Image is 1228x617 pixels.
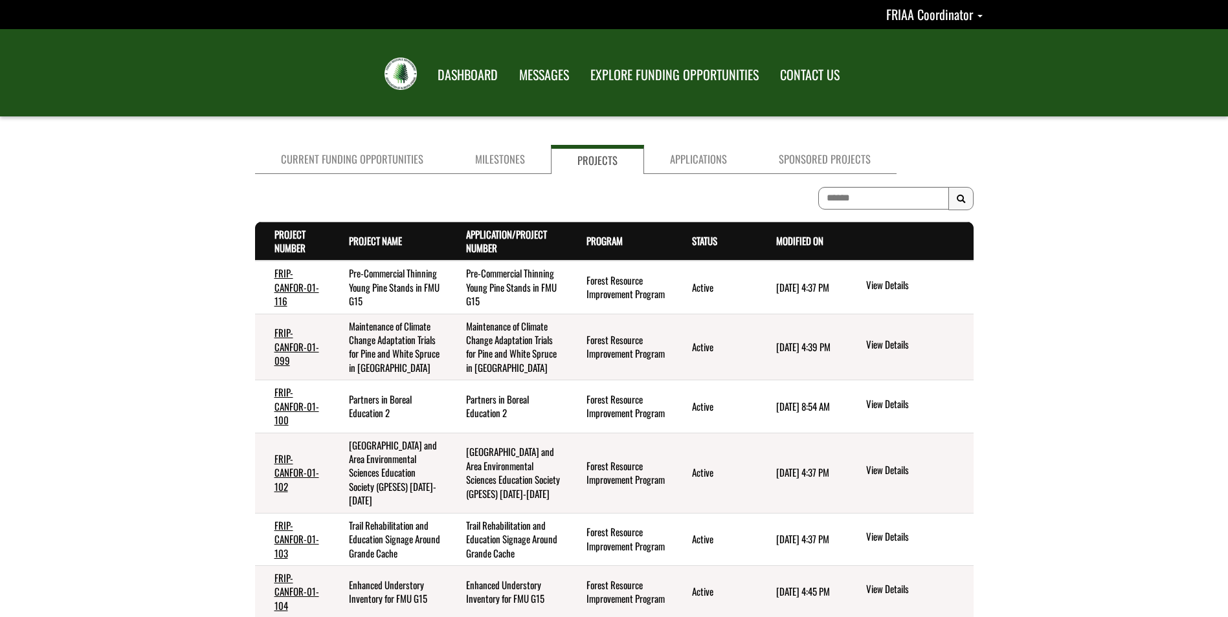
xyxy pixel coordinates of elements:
[567,433,673,513] td: Forest Resource Improvement Program
[776,532,829,546] time: [DATE] 4:37 PM
[776,465,829,479] time: [DATE] 4:37 PM
[845,380,973,433] td: action menu
[757,261,845,314] td: 6/6/2025 4:37 PM
[757,314,845,380] td: 5/7/2025 4:39 PM
[567,380,673,433] td: Forest Resource Improvement Program
[255,433,329,513] td: FRIP-CANFOR-01-102
[673,380,757,433] td: Active
[567,261,673,314] td: Forest Resource Improvement Program
[776,399,830,413] time: [DATE] 8:54 AM
[255,145,449,174] a: Current Funding Opportunities
[466,227,547,255] a: Application/Project Number
[673,261,757,314] td: Active
[776,584,830,598] time: [DATE] 4:45 PM
[753,145,897,174] a: Sponsored Projects
[776,280,829,294] time: [DATE] 4:37 PM
[447,380,567,433] td: Partners in Boreal Education 2
[329,380,447,433] td: Partners in Boreal Education 2
[776,233,823,248] a: Modified On
[426,55,849,91] nav: Main Navigation
[274,570,319,612] a: FRIP-CANFOR-01-104
[866,278,968,294] a: View details
[581,59,768,91] a: EXPLORE FUNDING OPPORTUNITIES
[845,513,973,565] td: action menu
[757,380,845,433] td: 9/11/2025 8:54 AM
[770,59,849,91] a: CONTACT US
[447,513,567,565] td: Trail Rehabilitation and Education Signage Around Grande Cache
[385,58,417,90] img: FRIAA Submissions Portal
[567,314,673,380] td: Forest Resource Improvement Program
[673,314,757,380] td: Active
[776,340,831,354] time: [DATE] 4:39 PM
[255,314,329,380] td: FRIP-CANFOR-01-099
[274,385,319,427] a: FRIP-CANFOR-01-100
[551,145,644,174] a: Projects
[673,513,757,565] td: Active
[866,338,968,353] a: View details
[274,266,319,308] a: FRIP-CANFOR-01-116
[274,325,319,367] a: FRIP-CANFOR-01-099
[845,433,973,513] td: action menu
[329,314,447,380] td: Maintenance of Climate Change Adaptation Trials for Pine and White Spruce in Alberta
[255,513,329,565] td: FRIP-CANFOR-01-103
[449,145,551,174] a: Milestones
[644,145,753,174] a: Applications
[586,233,623,248] a: Program
[866,463,968,479] a: View details
[886,5,973,24] span: FRIAA Coordinator
[255,380,329,433] td: FRIP-CANFOR-01-100
[692,233,717,248] a: Status
[757,513,845,565] td: 6/6/2025 4:37 PM
[886,5,983,24] a: FRIAA Coordinator
[329,513,447,565] td: Trail Rehabilitation and Education Signage Around Grande Cache
[329,433,447,513] td: Grande Prairie and Area Environmental Sciences Education Society (GPESES) 2022-2026
[757,433,845,513] td: 6/6/2025 4:37 PM
[845,261,973,314] td: action menu
[329,261,447,314] td: Pre-Commercial Thinning Young Pine Stands in FMU G15
[447,261,567,314] td: Pre-Commercial Thinning Young Pine Stands in FMU G15
[255,261,329,314] td: FRIP-CANFOR-01-116
[845,314,973,380] td: action menu
[428,59,508,91] a: DASHBOARD
[866,397,968,413] a: View details
[349,233,402,248] a: Project Name
[274,518,319,560] a: FRIP-CANFOR-01-103
[948,187,974,210] button: Search Results
[509,59,579,91] a: MESSAGES
[673,433,757,513] td: Active
[845,222,973,261] th: Actions
[866,582,968,598] a: View details
[274,227,306,255] a: Project Number
[447,314,567,380] td: Maintenance of Climate Change Adaptation Trials for Pine and White Spruce in Alberta
[447,433,567,513] td: Grande Prairie and Area Environmental Sciences Education Society (GPESES) 2022-2026
[274,451,319,493] a: FRIP-CANFOR-01-102
[866,530,968,545] a: View details
[567,513,673,565] td: Forest Resource Improvement Program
